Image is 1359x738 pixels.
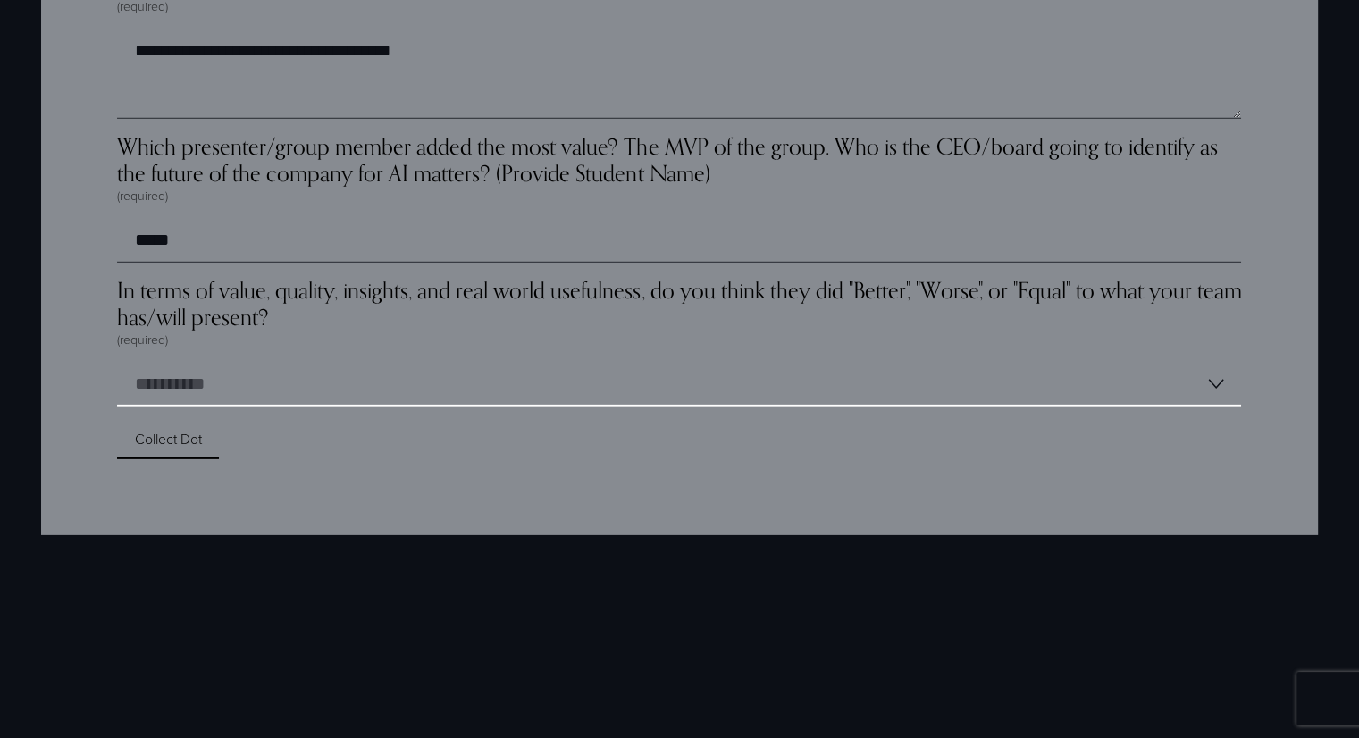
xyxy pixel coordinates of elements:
span: Which presenter/group member added the most value? The MVP of the group. Who is the CEO/board goi... [117,133,1241,187]
span: (required) [117,187,168,205]
select: In terms of value, quality, insights, and real world usefulness, do you think they did "Better", ... [117,363,1241,407]
button: Collect Dot [117,420,218,458]
span: In terms of value, quality, insights, and real world usefulness, do you think they did "Better", ... [117,277,1241,331]
span: (required) [117,331,168,348]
